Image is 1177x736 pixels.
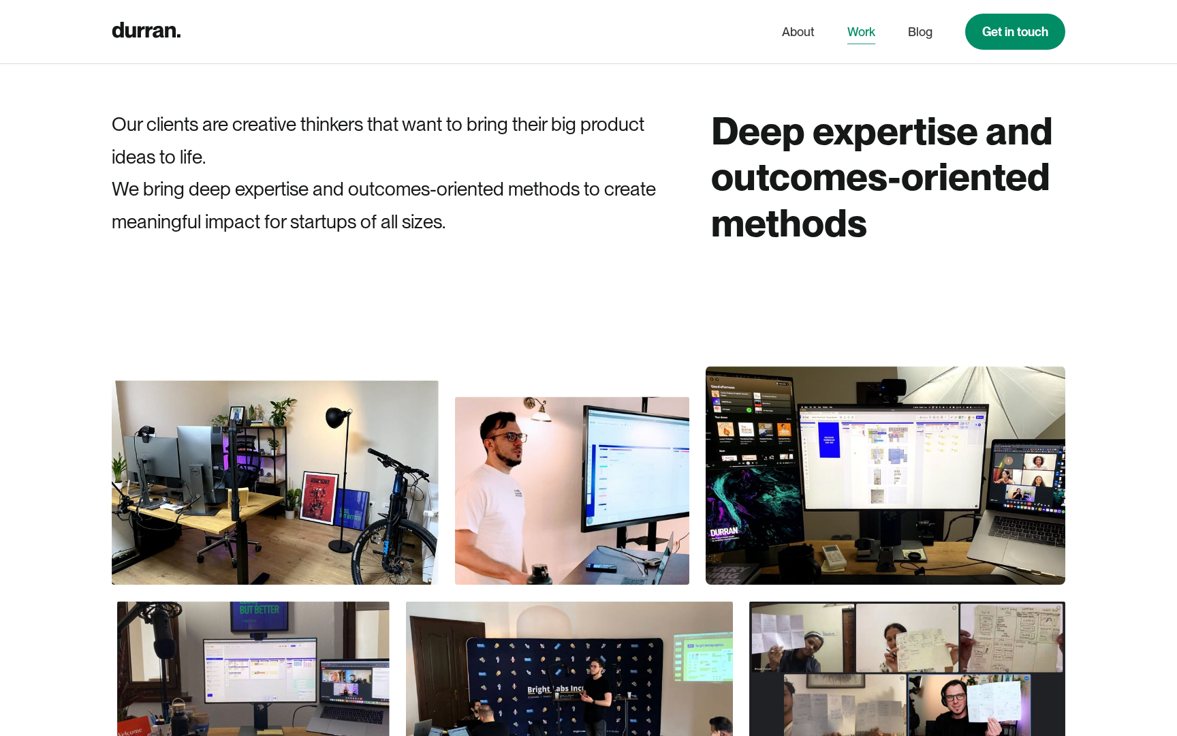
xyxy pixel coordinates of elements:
[455,397,689,584] img: Daniel Andor
[706,366,1065,585] img: Daniel Andor Setup
[965,14,1065,50] a: Get in touch
[112,18,181,45] a: home
[112,380,439,585] img: Durran Studio
[711,108,1065,246] h3: Deep expertise and outcomes-oriented methods
[112,108,657,238] p: Our clients are creative thinkers that want to bring their big product ideas to life. We bring de...
[908,19,932,45] a: Blog
[847,19,875,45] a: Work
[782,19,815,45] a: About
